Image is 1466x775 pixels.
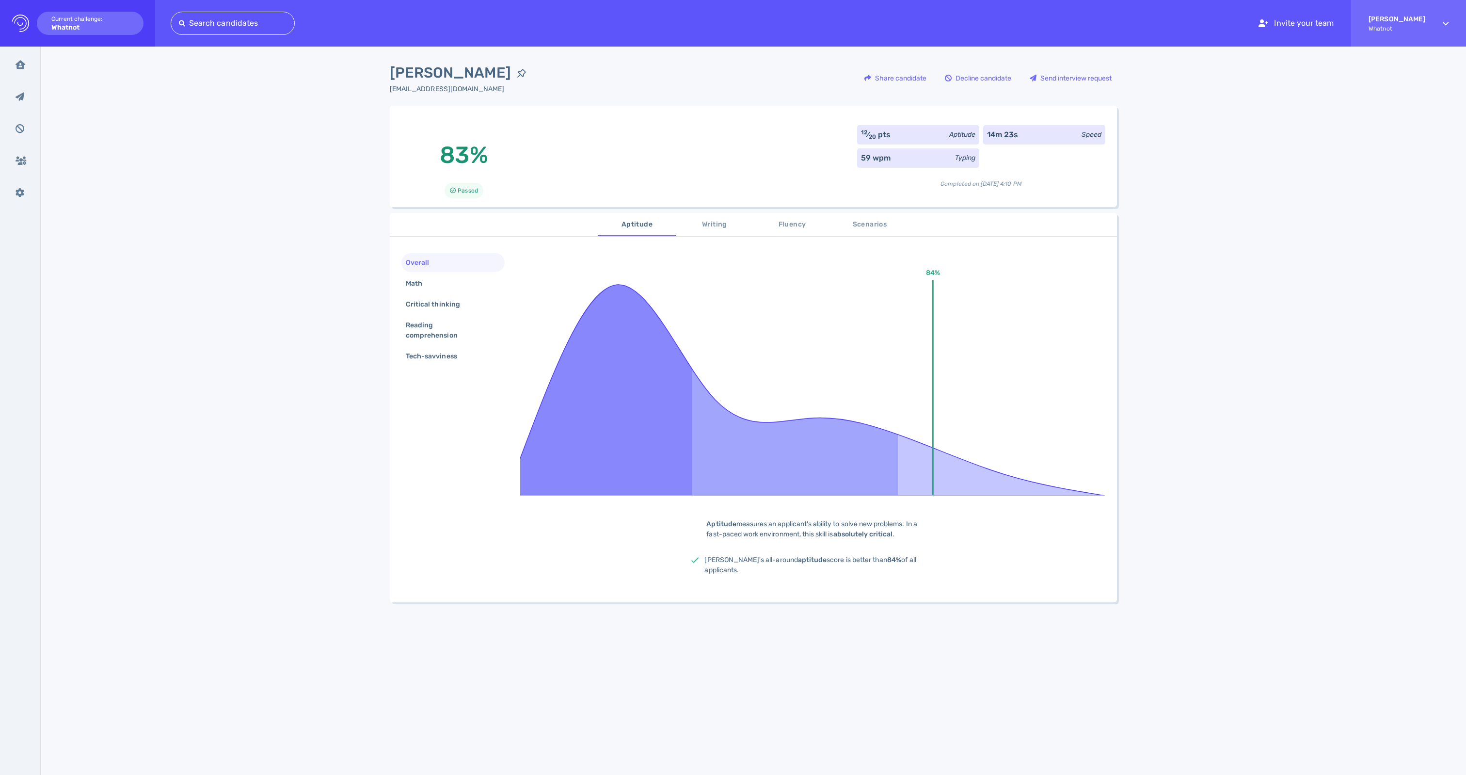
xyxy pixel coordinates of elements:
div: Math [404,276,434,291]
div: Speed [1082,129,1101,140]
div: Overall [404,256,441,270]
div: 59 wpm [861,152,891,164]
div: ⁄ pts [861,129,891,141]
div: Decline candidate [940,67,1016,89]
span: Scenarios [837,219,903,231]
b: aptitude [798,556,827,564]
sub: 20 [869,133,876,140]
div: Aptitude [949,129,975,140]
span: [PERSON_NAME] [390,62,511,84]
div: Typing [955,153,975,163]
span: Passed [458,185,478,196]
span: Whatnot [1369,25,1425,32]
b: 84% [887,556,901,564]
strong: [PERSON_NAME] [1369,15,1425,23]
span: 83% [440,141,488,169]
div: Completed on [DATE] 4:10 PM [857,172,1105,188]
div: Tech-savviness [404,349,469,363]
sup: 12 [861,129,867,136]
div: Share candidate [860,67,931,89]
div: Reading comprehension [404,318,494,342]
span: [PERSON_NAME]'s all-around score is better than of all applicants. [704,556,916,574]
div: Send interview request [1025,67,1116,89]
div: 14m 23s [987,129,1018,141]
b: absolutely critical [833,530,893,538]
span: Fluency [759,219,825,231]
button: Share candidate [859,66,932,90]
div: Click to copy the email address [390,84,532,94]
span: Aptitude [604,219,670,231]
text: 84% [925,269,940,277]
div: measures an applicant's ability to solve new problems. In a fast-paced work environment, this ski... [691,519,934,539]
span: Writing [682,219,748,231]
button: Decline candidate [940,66,1017,90]
button: Send interview request [1024,66,1117,90]
div: Critical thinking [404,297,472,311]
b: Aptitude [706,520,736,528]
